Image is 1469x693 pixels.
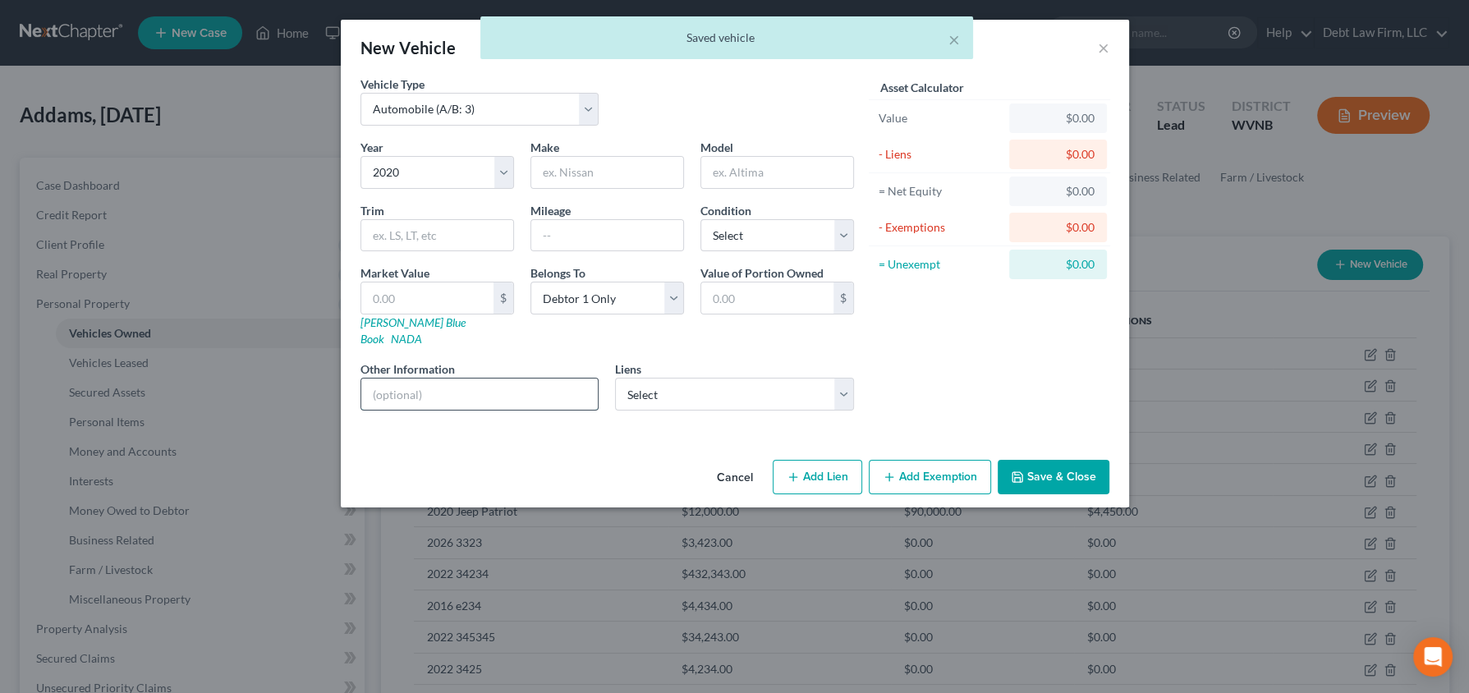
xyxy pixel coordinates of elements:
div: Value [879,110,1003,126]
input: (optional) [361,379,599,410]
div: $ [493,282,513,314]
label: Year [360,139,383,156]
span: Belongs To [530,266,585,280]
div: Open Intercom Messenger [1413,637,1453,677]
button: Add Exemption [869,460,991,494]
input: ex. Altima [701,157,853,188]
div: $0.00 [1022,256,1094,273]
div: $0.00 [1022,183,1094,200]
div: $0.00 [1022,146,1094,163]
div: $0.00 [1022,110,1094,126]
label: Asset Calculator [880,79,964,96]
button: Save & Close [998,460,1109,494]
button: × [948,30,960,49]
label: Model [700,139,733,156]
input: ex. LS, LT, etc [361,220,513,251]
button: Add Lien [773,460,862,494]
div: - Exemptions [879,219,1003,236]
div: - Liens [879,146,1003,163]
label: Condition [700,202,751,219]
input: 0.00 [701,282,833,314]
input: ex. Nissan [531,157,683,188]
label: Vehicle Type [360,76,425,93]
button: Cancel [704,461,766,494]
label: Trim [360,202,384,219]
input: 0.00 [361,282,493,314]
label: Value of Portion Owned [700,264,824,282]
label: Mileage [530,202,571,219]
label: Market Value [360,264,429,282]
a: NADA [391,332,422,346]
input: -- [531,220,683,251]
span: Make [530,140,559,154]
div: = Unexempt [879,256,1003,273]
a: [PERSON_NAME] Blue Book [360,315,466,346]
div: Saved vehicle [493,30,960,46]
label: Liens [615,360,641,378]
label: Other Information [360,360,455,378]
div: $0.00 [1022,219,1094,236]
div: $ [833,282,853,314]
div: = Net Equity [879,183,1003,200]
